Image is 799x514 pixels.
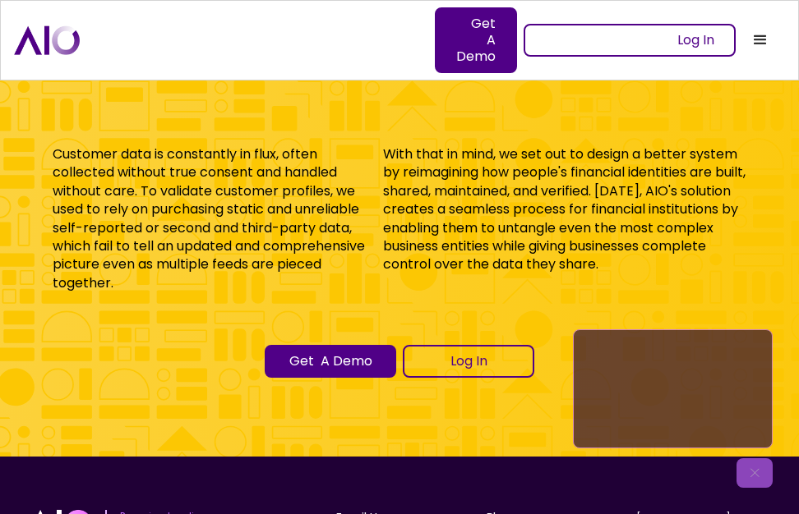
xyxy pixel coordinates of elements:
[736,16,785,65] div: menu
[524,24,736,57] a: Log In
[14,25,524,54] a: home
[383,145,746,274] p: With that in mind, we set out to design a better system by reimagining how people's financial ide...
[580,337,765,441] iframe: AIO - powering financial decision making
[435,7,517,73] a: Get A Demo
[53,145,370,292] p: Customer data is constantly in flux, often collected without true consent and handled without car...
[403,345,534,378] a: Log In
[265,345,396,378] a: Get A Demo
